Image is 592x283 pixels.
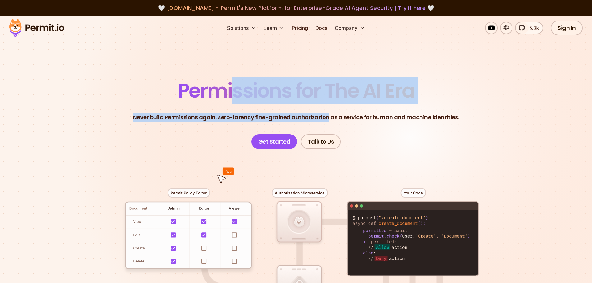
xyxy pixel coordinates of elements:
[261,22,287,34] button: Learn
[251,134,297,149] a: Get Started
[167,4,426,12] span: [DOMAIN_NAME] - Permit's New Platform for Enterprise-Grade AI Agent Security |
[289,22,310,34] a: Pricing
[515,22,543,34] a: 5.3k
[225,22,259,34] button: Solutions
[398,4,426,12] a: Try it here
[313,22,330,34] a: Docs
[301,134,341,149] a: Talk to Us
[133,113,459,122] p: Never build Permissions again. Zero-latency fine-grained authorization as a service for human and...
[178,77,415,104] span: Permissions for The AI Era
[332,22,367,34] button: Company
[6,17,67,39] img: Permit logo
[525,24,539,32] span: 5.3k
[551,21,583,35] a: Sign In
[15,4,577,12] div: 🤍 🤍
[2,9,97,57] iframe: profile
